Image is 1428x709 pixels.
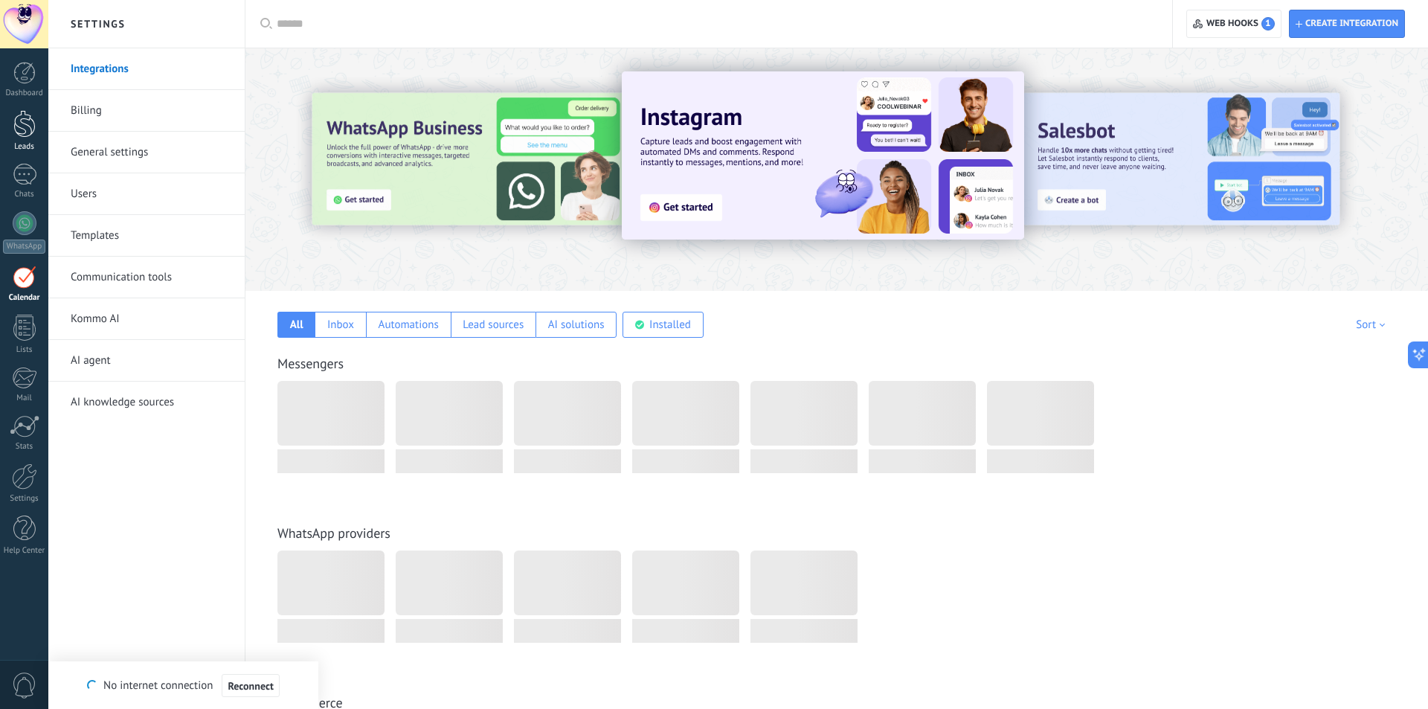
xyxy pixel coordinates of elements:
[48,48,245,90] li: Integrations
[71,48,230,90] a: Integrations
[1206,17,1275,31] span: Web hooks
[3,442,46,452] div: Stats
[71,173,230,215] a: Users
[548,318,605,332] div: AI solutions
[222,674,279,698] button: Reconnect
[1356,318,1390,332] div: Sort
[327,318,354,332] div: Inbox
[71,90,230,132] a: Billing
[48,340,245,382] li: AI agent
[87,673,280,698] div: No internet connection
[463,318,524,332] div: Lead sources
[3,190,46,199] div: Chats
[3,293,46,303] div: Calendar
[48,90,245,132] li: Billing
[379,318,439,332] div: Automations
[622,71,1024,240] img: Slide 1
[71,132,230,173] a: General settings
[3,394,46,403] div: Mail
[3,240,45,254] div: WhatsApp
[3,546,46,556] div: Help Center
[48,173,245,215] li: Users
[48,215,245,257] li: Templates
[71,382,230,423] a: AI knowledge sources
[228,681,273,691] span: Reconnect
[1305,18,1398,30] span: Create integration
[290,318,303,332] div: All
[277,524,390,542] a: WhatsApp providers
[3,142,46,152] div: Leads
[1023,93,1339,225] img: Slide 2
[71,298,230,340] a: Kommo AI
[1186,10,1281,38] button: Web hooks1
[48,257,245,298] li: Communication tools
[48,298,245,340] li: Kommo AI
[71,257,230,298] a: Communication tools
[312,93,628,225] img: Slide 3
[649,318,691,332] div: Installed
[48,382,245,423] li: AI knowledge sources
[1261,17,1275,31] span: 1
[1289,10,1405,38] button: Create integration
[71,340,230,382] a: AI agent
[3,345,46,355] div: Lists
[277,355,344,372] a: Messengers
[3,89,46,98] div: Dashboard
[3,494,46,504] div: Settings
[48,132,245,173] li: General settings
[71,215,230,257] a: Templates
